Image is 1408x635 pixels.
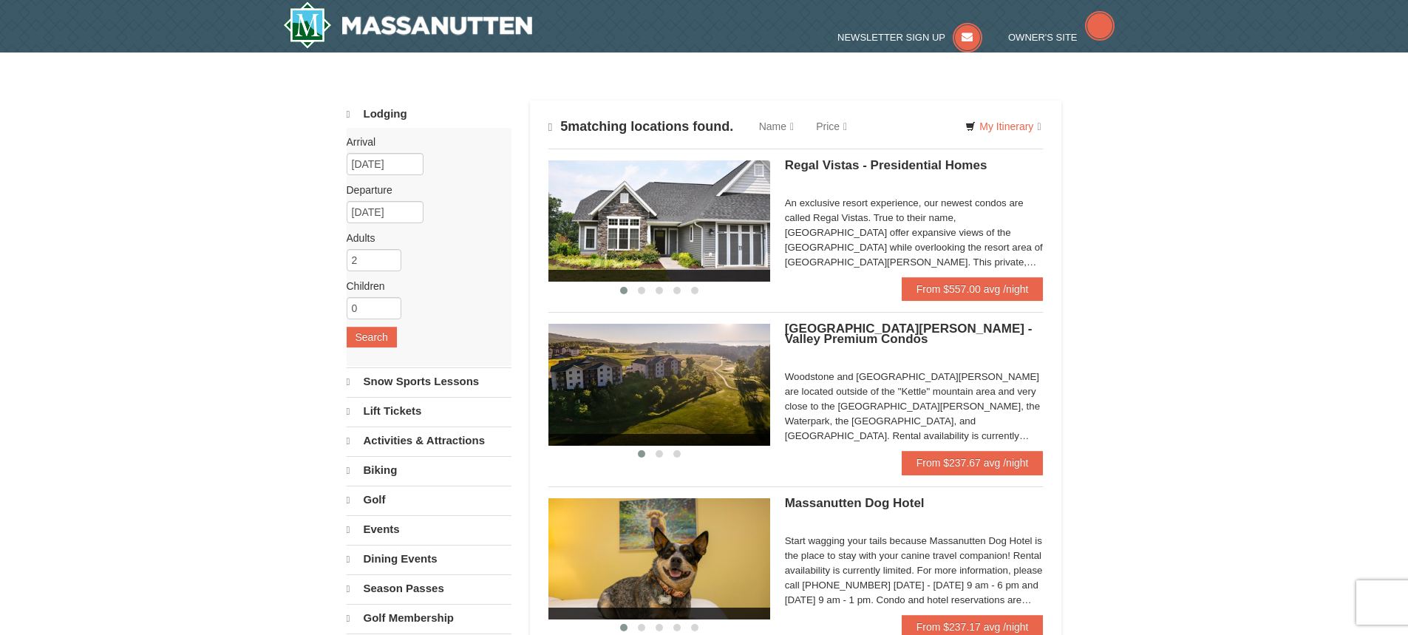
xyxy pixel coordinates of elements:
a: Dining Events [347,545,511,573]
div: Woodstone and [GEOGRAPHIC_DATA][PERSON_NAME] are located outside of the "Kettle" mountain area an... [785,370,1044,444]
a: My Itinerary [956,115,1050,137]
label: Children [347,279,500,293]
a: Price [805,112,858,141]
a: Name [748,112,805,141]
a: Massanutten Resort [283,1,533,49]
span: [GEOGRAPHIC_DATA][PERSON_NAME] - Valley Premium Condos [785,322,1033,346]
span: Newsletter Sign Up [837,32,945,43]
a: Events [347,515,511,543]
label: Departure [347,183,500,197]
a: Snow Sports Lessons [347,367,511,395]
div: Start wagging your tails because Massanutten Dog Hotel is the place to stay with your canine trav... [785,534,1044,608]
button: Search [347,327,397,347]
div: An exclusive resort experience, our newest condos are called Regal Vistas. True to their name, [G... [785,196,1044,270]
span: 5 [560,119,568,134]
span: Regal Vistas - Presidential Homes [785,158,987,172]
a: Lift Tickets [347,397,511,425]
a: Owner's Site [1008,32,1115,43]
a: Activities & Attractions [347,427,511,455]
a: From $557.00 avg /night [902,277,1044,301]
a: Lodging [347,101,511,128]
a: From $237.67 avg /night [902,451,1044,475]
span: Massanutten Dog Hotel [785,496,925,510]
a: Biking [347,456,511,484]
a: Season Passes [347,574,511,602]
h4: matching locations found. [548,119,734,135]
label: Arrival [347,135,500,149]
a: Golf Membership [347,604,511,632]
label: Adults [347,231,500,245]
img: Massanutten Resort Logo [283,1,533,49]
span: Owner's Site [1008,32,1078,43]
a: Golf [347,486,511,514]
a: Newsletter Sign Up [837,32,982,43]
